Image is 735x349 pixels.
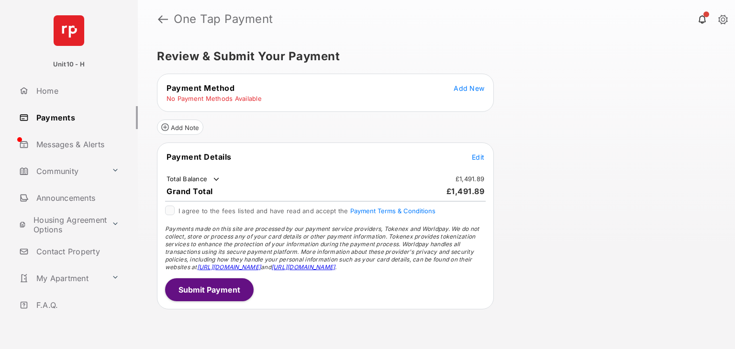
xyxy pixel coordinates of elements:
[178,207,435,215] span: I agree to the fees listed and have read and accept the
[454,84,484,92] span: Add New
[350,207,435,215] button: I agree to the fees listed and have read and accept the
[167,83,234,93] span: Payment Method
[472,152,484,162] button: Edit
[157,120,203,135] button: Add Note
[15,213,108,236] a: Housing Agreement Options
[167,186,213,196] span: Grand Total
[455,174,485,183] td: £1,491.89
[15,240,138,263] a: Contact Property
[15,294,138,316] a: F.A.Q.
[165,225,479,271] span: Payments made on this site are processed by our payment service providers, Tokenex and Worldpay. ...
[15,133,138,156] a: Messages & Alerts
[174,13,273,25] strong: One Tap Payment
[53,60,85,69] p: Unit10 - H
[165,278,254,301] button: Submit Payment
[15,320,123,343] a: Important Links
[166,174,221,184] td: Total Balance
[197,263,261,271] a: [URL][DOMAIN_NAME]
[54,15,84,46] img: svg+xml;base64,PHN2ZyB4bWxucz0iaHR0cDovL3d3dy53My5vcmcvMjAwMC9zdmciIHdpZHRoPSI2NCIgaGVpZ2h0PSI2NC...
[15,186,138,209] a: Announcements
[446,186,485,196] span: £1,491.89
[15,160,108,183] a: Community
[271,263,335,271] a: [URL][DOMAIN_NAME]
[166,94,262,103] td: No Payment Methods Available
[15,106,138,129] a: Payments
[157,51,708,62] h5: Review & Submit Your Payment
[472,153,484,161] span: Edit
[167,152,232,162] span: Payment Details
[454,83,484,93] button: Add New
[15,79,138,102] a: Home
[15,267,108,290] a: My Apartment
